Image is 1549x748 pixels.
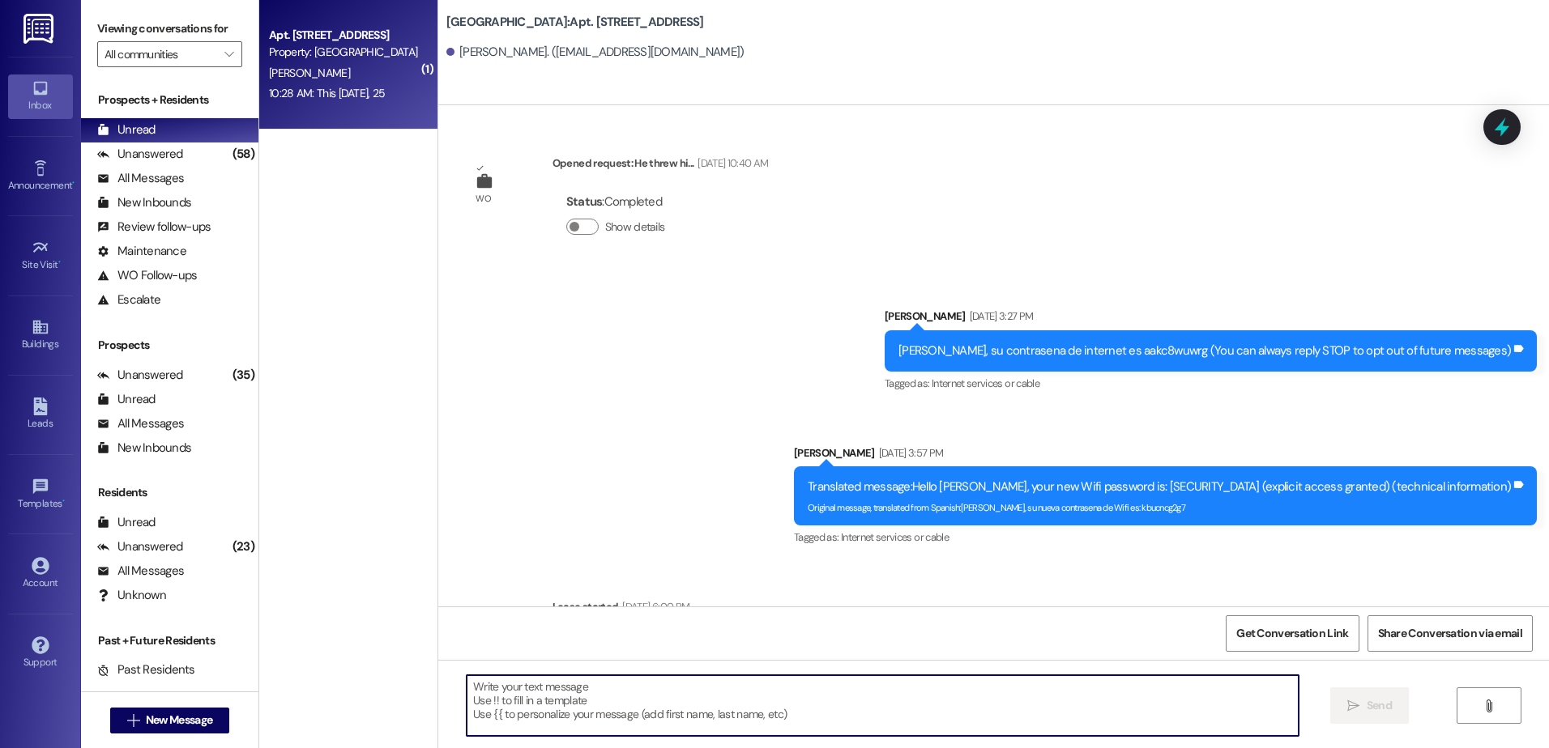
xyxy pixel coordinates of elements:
span: Send [1367,697,1392,714]
div: 10:28 AM: This [DATE], 25 [269,86,386,100]
div: Past Residents [97,661,195,678]
div: Tagged as: [885,372,1537,395]
div: Unread [97,121,156,138]
div: Tagged as: [794,525,1537,549]
button: Share Conversation via email [1368,615,1533,652]
div: Unanswered [97,367,183,384]
b: [GEOGRAPHIC_DATA]: Apt. [STREET_ADDRESS] [446,14,704,31]
div: All Messages [97,170,184,187]
a: Buildings [8,313,73,357]
div: [DATE] 6:00 PM [618,598,689,615]
i:  [127,714,139,727]
div: Review follow-ups [97,219,211,236]
span: Share Conversation via email [1378,625,1522,642]
div: New Inbounds [97,194,191,211]
div: Past + Future Residents [81,632,258,649]
div: : Completed [566,189,672,215]
span: [PERSON_NAME] [269,66,350,80]
a: Inbox [8,74,73,118]
sub: Original message, translated from Spanish : [PERSON_NAME], su nueva contrasena de Wifi es: kbucnc... [808,502,1185,513]
input: All communities [105,41,216,67]
div: [PERSON_NAME], su contrasena de internet es aakc8wuwrg (You can always reply STOP to opt out of f... [898,342,1511,359]
div: Translated message: Hello [PERSON_NAME], your new Wifi password is: [SECURITY_DATA] (explicit acc... [808,478,1511,495]
a: Templates • [8,473,73,516]
div: Opened request: He threw hi... [553,155,769,177]
div: Prospects [81,337,258,354]
span: • [62,495,65,507]
div: (35) [228,363,258,388]
div: [PERSON_NAME]. ([EMAIL_ADDRESS][DOMAIN_NAME]) [446,44,745,61]
div: (58) [228,142,258,167]
span: • [72,177,75,189]
i:  [1347,699,1359,712]
div: Unanswered [97,538,183,555]
a: Leads [8,393,73,436]
button: Send [1330,687,1409,724]
div: Unread [97,514,156,531]
b: Status [566,193,603,210]
div: Residents [81,484,258,501]
i:  [224,48,233,61]
a: Account [8,552,73,596]
div: Unread [97,391,156,408]
div: [DATE] 3:57 PM [875,444,944,461]
div: Lease started [553,598,619,615]
div: [PERSON_NAME] [885,308,1537,330]
a: Support [8,631,73,675]
div: Unanswered [97,146,183,163]
div: [DATE] 10:40 AM [693,155,768,172]
span: Internet services or cable [841,530,949,544]
div: New Inbounds [97,440,191,457]
button: New Message [110,708,230,733]
img: ResiDesk Logo [23,14,57,44]
div: Maintenance [97,243,186,260]
span: Get Conversation Link [1236,625,1348,642]
div: WO Follow-ups [97,267,197,284]
i:  [1483,699,1495,712]
span: • [58,257,61,268]
div: [PERSON_NAME] [794,444,1537,467]
div: All Messages [97,415,184,432]
div: All Messages [97,563,184,580]
div: [DATE] 3:27 PM [966,308,1034,325]
button: Get Conversation Link [1226,615,1359,652]
span: New Message [146,712,212,729]
a: Site Visit • [8,234,73,278]
div: (23) [228,534,258,559]
div: Apt. [STREET_ADDRESS] [269,27,419,44]
div: Unknown [97,587,166,604]
label: Show details [605,219,665,236]
div: Property: [GEOGRAPHIC_DATA] [269,44,419,61]
span: Internet services or cable [932,376,1039,390]
label: Viewing conversations for [97,16,242,41]
div: WO [476,190,491,207]
div: Escalate [97,291,160,308]
div: Prospects + Residents [81,91,258,108]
